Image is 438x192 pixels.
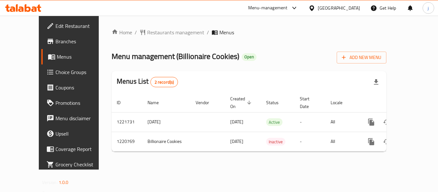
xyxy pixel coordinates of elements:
[41,34,112,49] a: Branches
[364,114,379,130] button: more
[112,132,142,151] td: 1220769
[117,99,129,106] span: ID
[117,77,178,87] h2: Menus List
[325,132,358,151] td: All
[55,38,107,45] span: Branches
[196,99,217,106] span: Vendor
[266,138,285,146] span: Inactive
[55,130,107,138] span: Upsell
[112,29,386,36] nav: breadcrumb
[55,99,107,107] span: Promotions
[41,141,112,157] a: Coverage Report
[150,77,178,87] div: Total records count
[147,99,167,106] span: Name
[368,74,384,90] div: Export file
[41,111,112,126] a: Menu disclaimer
[230,118,243,126] span: [DATE]
[266,118,282,126] div: Active
[112,112,142,132] td: 1221731
[364,134,379,149] button: more
[41,18,112,34] a: Edit Restaurant
[358,93,430,113] th: Actions
[207,29,209,36] li: /
[59,178,69,187] span: 1.0.0
[219,29,234,36] span: Menus
[266,119,282,126] span: Active
[230,95,253,110] span: Created On
[41,49,112,64] a: Menus
[55,145,107,153] span: Coverage Report
[295,112,325,132] td: -
[318,4,360,12] div: [GEOGRAPHIC_DATA]
[55,161,107,168] span: Grocery Checklist
[41,126,112,141] a: Upsell
[147,29,204,36] span: Restaurants management
[331,99,351,106] span: Locale
[242,53,257,61] div: Open
[300,95,318,110] span: Start Date
[112,29,132,36] a: Home
[135,29,137,36] li: /
[142,112,190,132] td: [DATE]
[295,132,325,151] td: -
[42,178,58,187] span: Version:
[151,79,178,85] span: 2 record(s)
[55,84,107,91] span: Coupons
[342,54,381,62] span: Add New Menu
[248,4,288,12] div: Menu-management
[142,132,190,151] td: Billionaire Cookies
[55,114,107,122] span: Menu disclaimer
[230,137,243,146] span: [DATE]
[55,22,107,30] span: Edit Restaurant
[112,93,430,152] table: enhanced table
[325,112,358,132] td: All
[139,29,204,36] a: Restaurants management
[428,4,429,12] span: j
[266,99,287,106] span: Status
[55,68,107,76] span: Choice Groups
[112,49,239,63] span: Menu management ( Billionaire Cookies )
[337,52,386,63] button: Add New Menu
[242,54,257,60] span: Open
[41,157,112,172] a: Grocery Checklist
[41,95,112,111] a: Promotions
[41,80,112,95] a: Coupons
[41,64,112,80] a: Choice Groups
[57,53,107,61] span: Menus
